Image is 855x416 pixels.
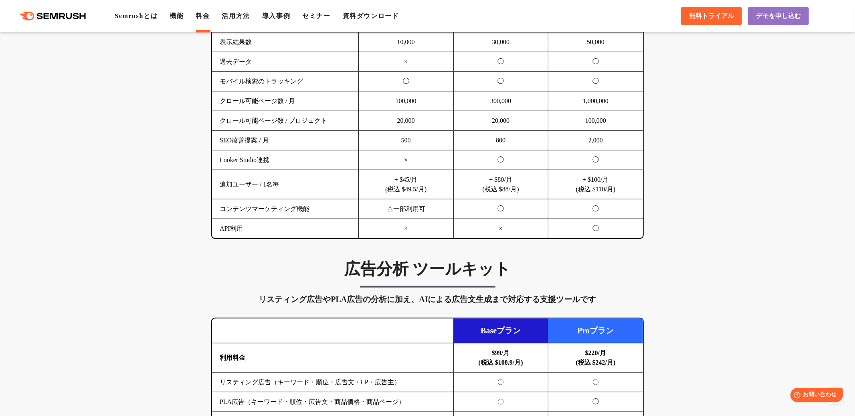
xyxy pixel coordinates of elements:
td: リスティング広告（キーワード・順位・広告文・LP・広告主） [212,373,453,392]
td: ◯ [453,199,548,219]
div: リスティング広告やPLA広告の分析に加え、AIによる広告文生成まで対応する支援ツールです [211,293,644,306]
a: 料金 [196,12,210,19]
td: 300,000 [453,91,548,111]
td: 20,000 [359,111,454,131]
td: PLA広告（キーワード・順位・広告文・商品価格・商品ページ） [212,392,453,412]
td: Proプラン [548,319,643,343]
td: ◯ [453,52,548,72]
td: + $100/月 (税込 $110/月) [548,170,643,199]
a: 導入事例 [262,12,290,19]
td: 30,000 [453,32,548,52]
td: × [453,219,548,239]
td: △一部利用可 [359,199,454,219]
td: ◯ [453,150,548,170]
span: デモを申し込む [756,12,801,20]
td: 〇 [453,392,548,412]
td: + $45/月 (税込 $49.5/月) [359,170,454,199]
a: 無料トライアル [681,7,742,25]
b: $99/月 (税込 $108.9/月) [479,349,523,366]
td: × [359,52,454,72]
b: 利用料金 [220,354,245,361]
td: モバイル検索のトラッキング [212,72,359,91]
td: ◯ [359,72,454,91]
td: 表示結果数 [212,32,359,52]
td: ◯ [548,199,643,219]
td: クロール可能ページ数 / 月 [212,91,359,111]
td: 〇 [453,373,548,392]
td: × [359,150,454,170]
a: 資料ダウンロード [343,12,399,19]
td: 800 [453,131,548,150]
td: API利用 [212,219,359,239]
td: ◯ [453,72,548,91]
a: Semrushとは [115,12,158,19]
td: 20,000 [453,111,548,131]
td: 10,000 [359,32,454,52]
td: 1,000,000 [548,91,643,111]
td: 100,000 [548,111,643,131]
td: クロール可能ページ数 / プロジェクト [212,111,359,131]
td: ◯ [548,392,643,412]
td: 過去データ [212,52,359,72]
td: 100,000 [359,91,454,111]
td: × [359,219,454,239]
a: セミナー [302,12,330,19]
td: SEO改善提案 / 月 [212,131,359,150]
td: 追加ユーザー / 1名毎 [212,170,359,199]
iframe: Help widget launcher [784,385,846,407]
td: 2,000 [548,131,643,150]
td: + $80/月 (税込 $88/月) [453,170,548,199]
td: 500 [359,131,454,150]
b: $220/月 (税込 $242/月) [576,349,615,366]
td: ◯ [548,72,643,91]
td: ◯ [548,219,643,239]
span: 無料トライアル [689,12,734,20]
td: ◯ [548,52,643,72]
a: 活用方法 [222,12,250,19]
td: Baseプラン [453,319,548,343]
h3: 広告分析 ツールキット [211,259,644,279]
td: 50,000 [548,32,643,52]
a: デモを申し込む [748,7,809,25]
td: Looker Studio連携 [212,150,359,170]
td: コンテンツマーケティング機能 [212,199,359,219]
a: 機能 [170,12,184,19]
td: ◯ [548,150,643,170]
td: 〇 [548,373,643,392]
